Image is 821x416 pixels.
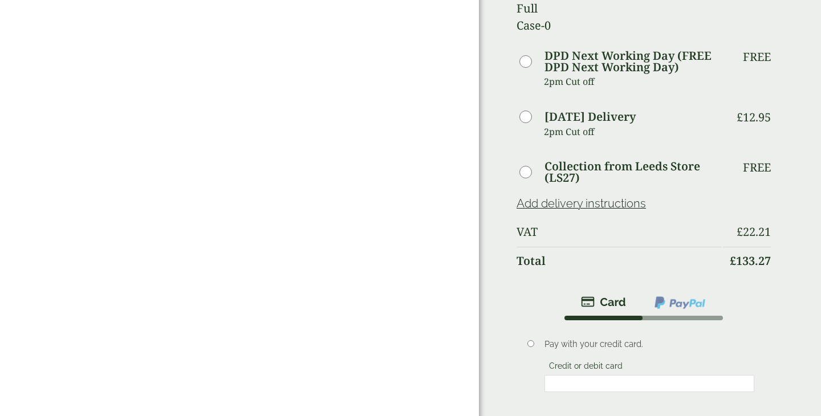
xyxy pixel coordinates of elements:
p: Pay with your credit card. [544,338,754,350]
bdi: 12.95 [737,109,771,125]
span: £ [737,109,743,125]
img: stripe.png [581,295,626,309]
p: Free [743,50,771,64]
bdi: 22.21 [737,224,771,239]
span: £ [730,253,736,268]
span: £ [737,224,743,239]
th: VAT [517,218,722,246]
p: 2pm Cut off [544,73,722,90]
p: 2pm Cut off [544,123,722,140]
label: [DATE] Delivery [544,111,636,123]
th: Total [517,247,722,275]
label: Credit or debit card [544,361,627,374]
p: Free [743,161,771,174]
img: ppcp-gateway.png [653,295,706,310]
iframe: Secure card payment input frame [548,378,751,389]
bdi: 133.27 [730,253,771,268]
label: Collection from Leeds Store (LS27) [544,161,722,183]
a: Add delivery instructions [517,197,646,210]
label: DPD Next Working Day (FREE DPD Next Working Day) [544,50,722,73]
